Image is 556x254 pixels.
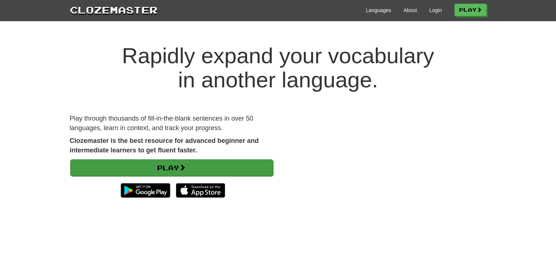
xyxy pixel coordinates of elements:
img: Get it on Google Play [117,179,174,201]
a: Languages [366,7,391,14]
img: Download_on_the_App_Store_Badge_US-UK_135x40-25178aeef6eb6b83b96f5f2d004eda3bffbb37122de64afbaef7... [176,183,225,198]
a: Play [454,4,487,16]
p: Play through thousands of fill-in-the-blank sentences in over 50 languages, learn in context, and... [70,114,273,133]
strong: Clozemaster is the best resource for advanced beginner and intermediate learners to get fluent fa... [70,137,259,154]
a: Play [70,159,273,176]
a: Login [429,7,442,14]
a: Clozemaster [70,3,158,16]
a: About [404,7,417,14]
